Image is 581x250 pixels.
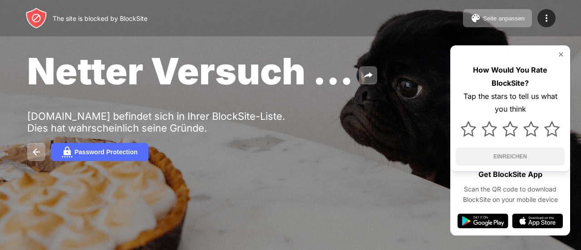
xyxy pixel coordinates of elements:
[512,214,563,228] img: app-store.svg
[456,64,565,90] div: How Would You Rate BlockSite?
[53,15,148,22] div: The site is blocked by BlockSite
[25,7,47,29] img: header-logo.svg
[458,214,508,228] img: google-play.svg
[27,110,308,134] div: [DOMAIN_NAME] befindet sich in Ihrer BlockSite-Liste. Dies hat wahrscheinlich seine Gründe.
[463,9,532,27] button: Seite anpassen
[482,121,497,137] img: star.svg
[461,121,476,137] img: star.svg
[363,70,374,81] img: share.svg
[74,148,138,156] div: Password Protection
[483,15,525,22] div: Seite anpassen
[27,49,354,93] span: Netter Versuch …
[456,147,565,166] button: EINREICHEN
[541,13,552,24] img: menu-icon.svg
[544,121,560,137] img: star.svg
[557,51,565,58] img: rate-us-close.svg
[523,121,539,137] img: star.svg
[31,147,42,157] img: back.svg
[456,90,565,116] div: Tap the stars to tell us what you think
[470,13,481,24] img: pallet.svg
[51,143,148,161] button: Password Protection
[62,147,73,157] img: password.svg
[502,121,518,137] img: star.svg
